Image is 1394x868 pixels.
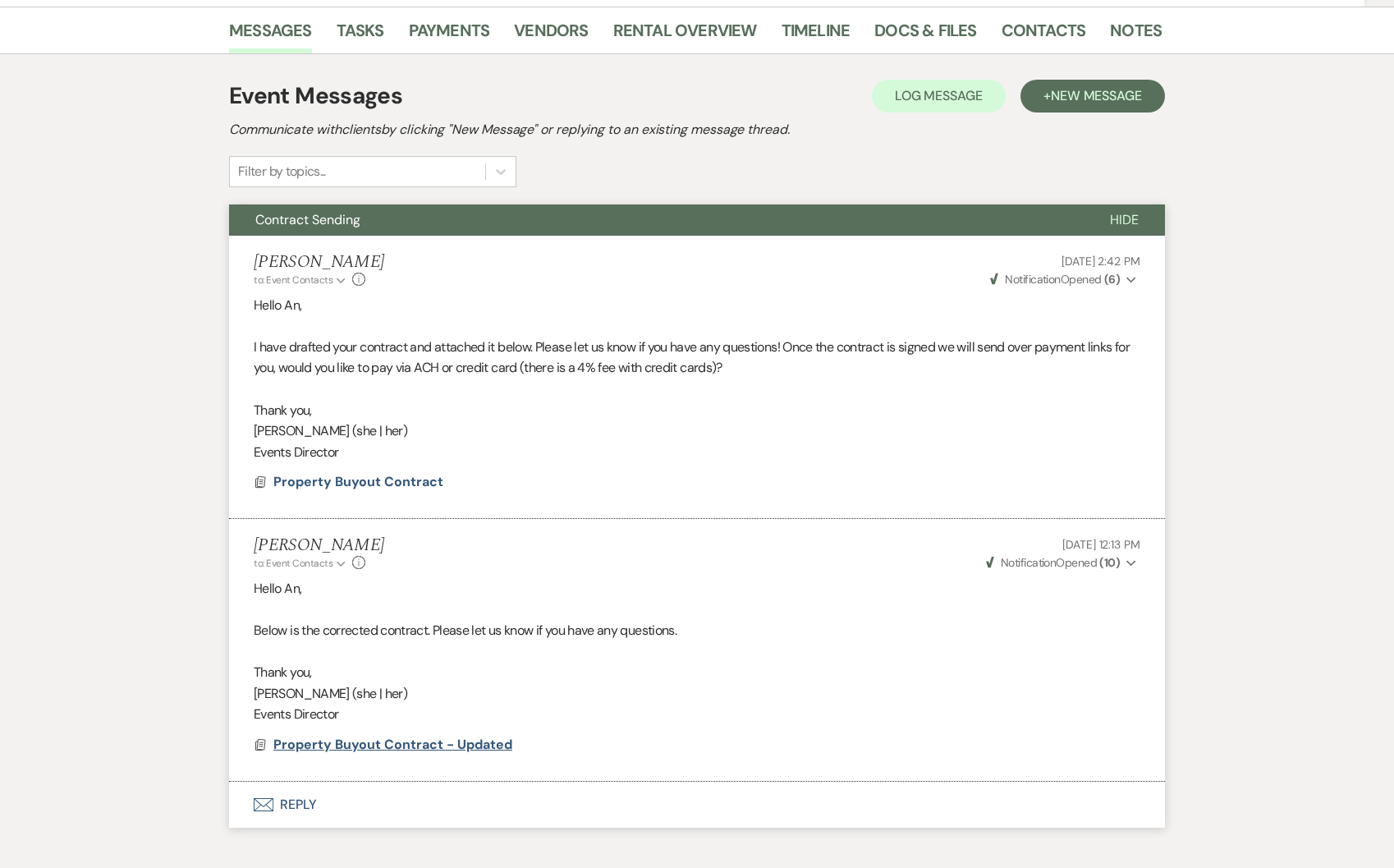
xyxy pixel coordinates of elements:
[874,17,976,53] a: Docs & Files
[984,554,1140,572] button: NotificationOpened (10)
[273,735,516,755] button: Property Buyout Contract - Updated
[1020,80,1165,113] button: +New Message
[254,535,384,556] h5: [PERSON_NAME]
[1110,211,1139,228] span: Hide
[613,17,757,53] a: Rental Overview
[254,442,1140,463] p: Events Director
[273,473,443,490] span: Property Buyout Contract
[782,17,851,53] a: Timeline
[895,87,983,104] span: Log Message
[238,162,326,181] div: Filter by topics...
[255,211,360,228] span: Contract Sending
[254,578,1140,599] p: Hello An,
[1062,254,1140,269] span: [DATE] 2:42 PM
[254,420,1140,442] p: [PERSON_NAME] (she | her)
[254,273,348,287] button: to: Event Contacts
[337,17,384,53] a: Tasks
[254,620,1140,641] p: Below is the corrected contract. Please let us know if you have any questions.
[254,683,1140,705] p: [PERSON_NAME] (she | her)
[1051,87,1142,104] span: New Message
[229,17,312,53] a: Messages
[990,272,1120,287] span: Opened
[254,273,332,287] span: to: Event Contacts
[1104,272,1120,287] strong: ( 6 )
[254,400,1140,421] p: Thank you,
[229,79,402,113] h1: Event Messages
[514,17,588,53] a: Vendors
[229,204,1084,236] button: Contract Sending
[988,271,1140,288] button: NotificationOpened (6)
[409,17,490,53] a: Payments
[254,557,332,570] span: to: Event Contacts
[254,704,1140,725] p: Events Director
[1001,555,1056,570] span: Notification
[254,662,1140,683] p: Thank you,
[1005,272,1060,287] span: Notification
[1099,555,1120,570] strong: ( 10 )
[1084,204,1165,236] button: Hide
[254,337,1140,379] p: I have drafted your contract and attached it below. Please let us know if you have any questions!...
[273,472,447,492] button: Property Buyout Contract
[254,295,1140,316] p: Hello An,
[872,80,1006,113] button: Log Message
[229,120,1165,140] h2: Communicate with clients by clicking "New Message" or replying to an existing message thread.
[1002,17,1086,53] a: Contacts
[273,736,512,753] span: Property Buyout Contract - Updated
[254,556,348,571] button: to: Event Contacts
[1110,17,1162,53] a: Notes
[229,782,1165,828] button: Reply
[1062,537,1140,552] span: [DATE] 12:13 PM
[986,555,1121,570] span: Opened
[254,252,384,273] h5: [PERSON_NAME]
